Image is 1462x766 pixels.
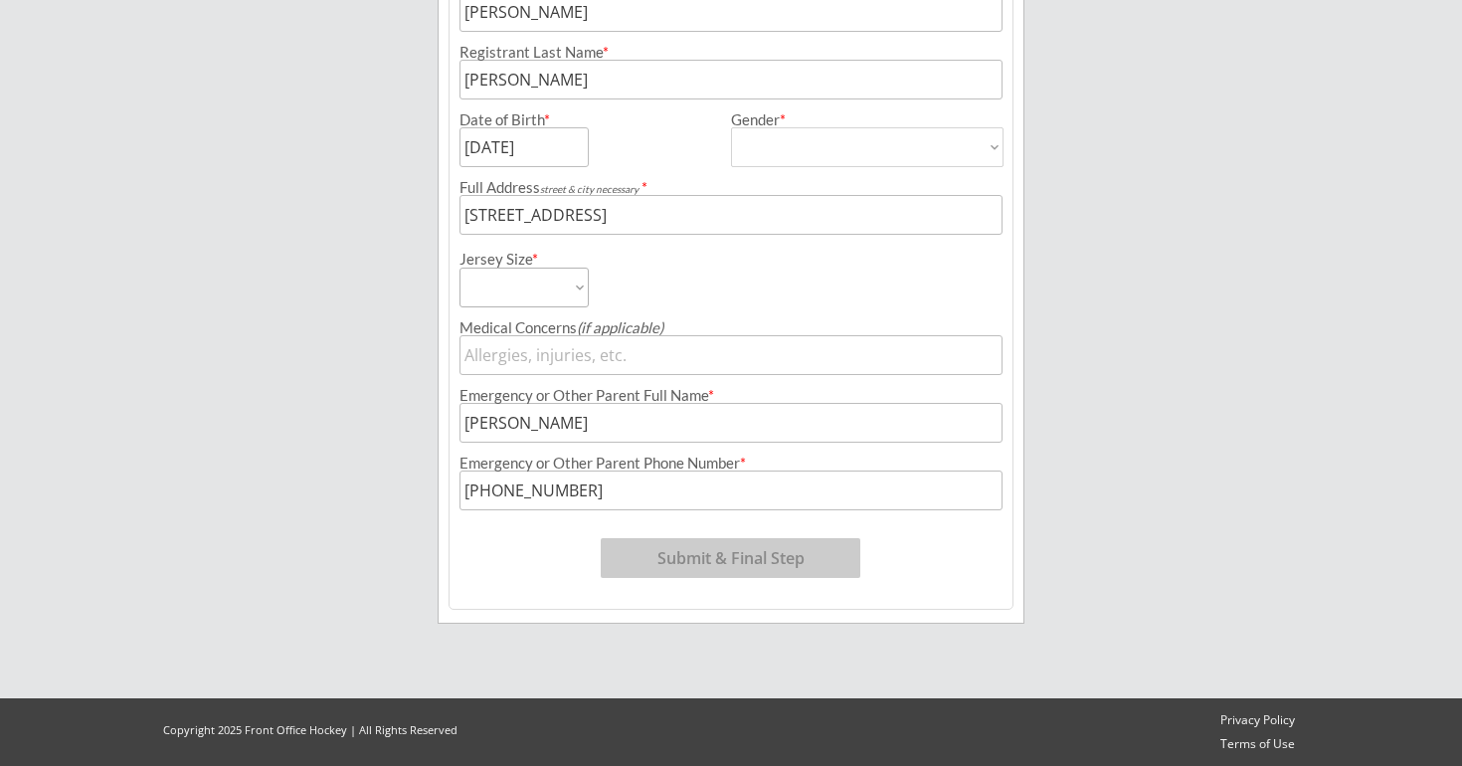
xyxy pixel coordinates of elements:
[459,180,1003,195] div: Full Address
[540,183,639,195] em: street & city necessary
[459,320,1003,335] div: Medical Concerns
[459,45,1003,60] div: Registrant Last Name
[731,112,1004,127] div: Gender
[1211,736,1304,753] a: Terms of Use
[601,538,860,578] button: Submit & Final Step
[1211,712,1304,729] a: Privacy Policy
[459,456,1003,471] div: Emergency or Other Parent Phone Number
[459,252,562,267] div: Jersey Size
[577,318,663,336] em: (if applicable)
[459,112,562,127] div: Date of Birth
[459,195,1003,235] input: Street, City, Province/State
[459,388,1003,403] div: Emergency or Other Parent Full Name
[459,335,1003,375] input: Allergies, injuries, etc.
[144,722,476,737] div: Copyright 2025 Front Office Hockey | All Rights Reserved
